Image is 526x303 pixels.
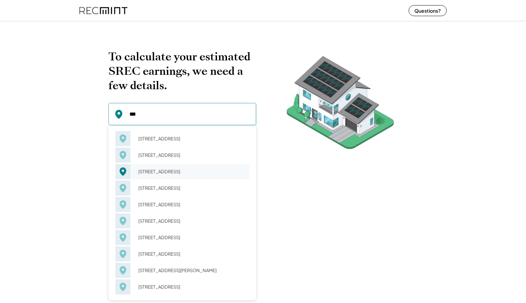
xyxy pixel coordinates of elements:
div: [STREET_ADDRESS] [134,134,249,143]
img: RecMintArtboard%207.png [273,49,407,160]
img: recmint-logotype%403x%20%281%29.jpeg [79,1,127,20]
div: [STREET_ADDRESS] [134,216,249,226]
h2: To calculate your estimated SREC earnings, we need a few details. [108,49,256,93]
div: [STREET_ADDRESS] [134,167,249,176]
div: [STREET_ADDRESS] [134,200,249,209]
div: [STREET_ADDRESS] [134,150,249,160]
div: [STREET_ADDRESS] [134,249,249,259]
div: [STREET_ADDRESS] [134,282,249,292]
div: [STREET_ADDRESS][PERSON_NAME] [134,266,249,275]
div: [STREET_ADDRESS] [134,233,249,242]
button: Questions? [409,5,447,16]
div: [STREET_ADDRESS] [134,183,249,193]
